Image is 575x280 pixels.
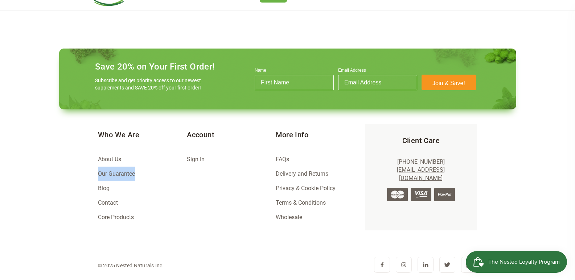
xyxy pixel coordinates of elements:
a: [EMAIL_ADDRESS][DOMAIN_NAME] [397,166,445,181]
h5: Client Care [377,135,465,146]
input: Email Address [338,75,417,90]
input: First Name [255,75,334,90]
a: Contact [98,199,118,206]
h5: More Info [276,130,365,140]
a: Wholesale [276,214,302,221]
a: Privacy & Cookie Policy [276,185,336,192]
a: Our Guarantee [98,170,135,177]
label: Email Address [338,68,417,75]
h5: Account [187,130,276,140]
img: credit-cards.png [387,188,455,201]
p: Subscribe and get priority access to our newest supplements and SAVE 20% off your first order! [95,77,204,91]
a: [PHONE_NUMBER] [397,158,445,165]
button: Join & Save! [422,75,476,90]
div: © 2025 Nested Naturals Inc. [98,261,164,270]
a: Blog [98,185,110,192]
a: Sign In [187,156,205,163]
iframe: Button to open loyalty program pop-up [466,251,568,273]
a: FAQs [276,156,289,163]
a: About Us [98,156,121,163]
a: Delivery and Returns [276,170,328,177]
a: Core Products [98,214,134,221]
a: Terms & Conditions [276,199,326,206]
h4: Save 20% on Your First Order! [95,62,215,72]
label: Name [255,68,334,75]
h5: Who We Are [98,130,187,140]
